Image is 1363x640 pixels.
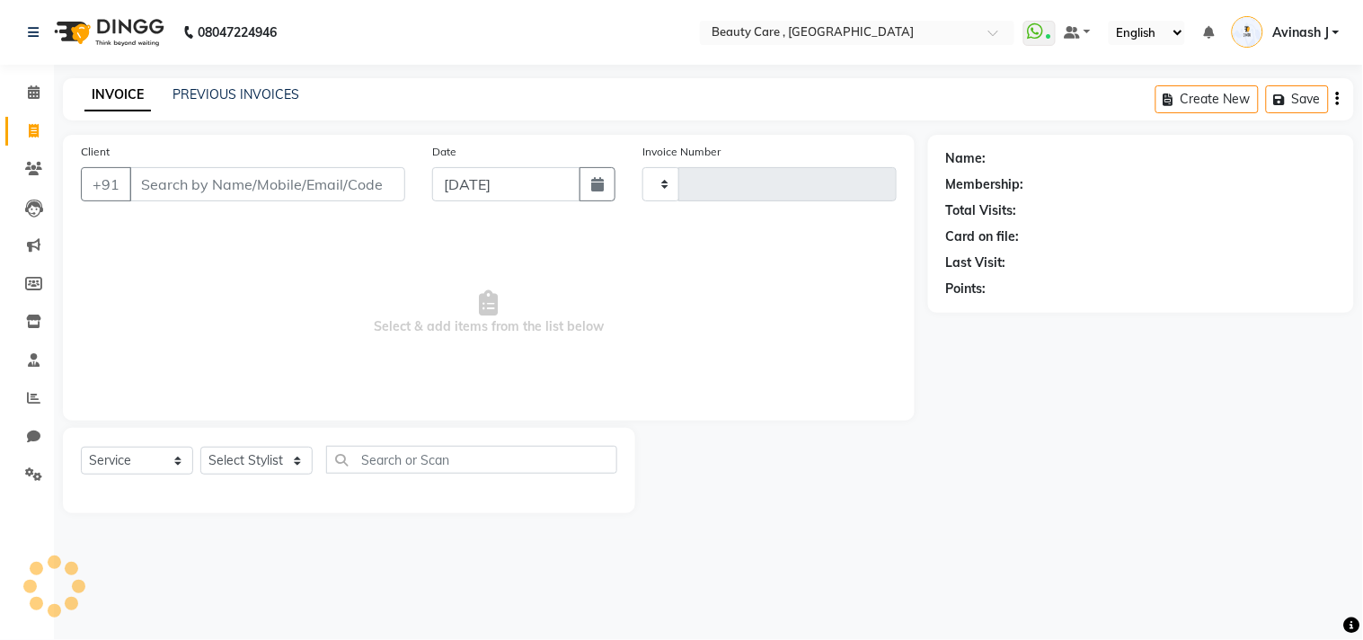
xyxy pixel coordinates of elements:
[46,7,169,58] img: logo
[946,280,987,298] div: Points:
[326,446,617,474] input: Search or Scan
[1155,85,1259,113] button: Create New
[946,201,1017,220] div: Total Visits:
[946,175,1024,194] div: Membership:
[173,86,299,102] a: PREVIOUS INVOICES
[81,223,897,403] span: Select & add items from the list below
[1272,23,1329,42] span: Avinash J
[198,7,277,58] b: 08047224946
[129,167,405,201] input: Search by Name/Mobile/Email/Code
[946,253,1006,272] div: Last Visit:
[84,79,151,111] a: INVOICE
[946,149,987,168] div: Name:
[432,144,456,160] label: Date
[946,227,1020,246] div: Card on file:
[81,144,110,160] label: Client
[81,167,131,201] button: +91
[642,144,721,160] label: Invoice Number
[1232,16,1263,48] img: Avinash J
[1266,85,1329,113] button: Save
